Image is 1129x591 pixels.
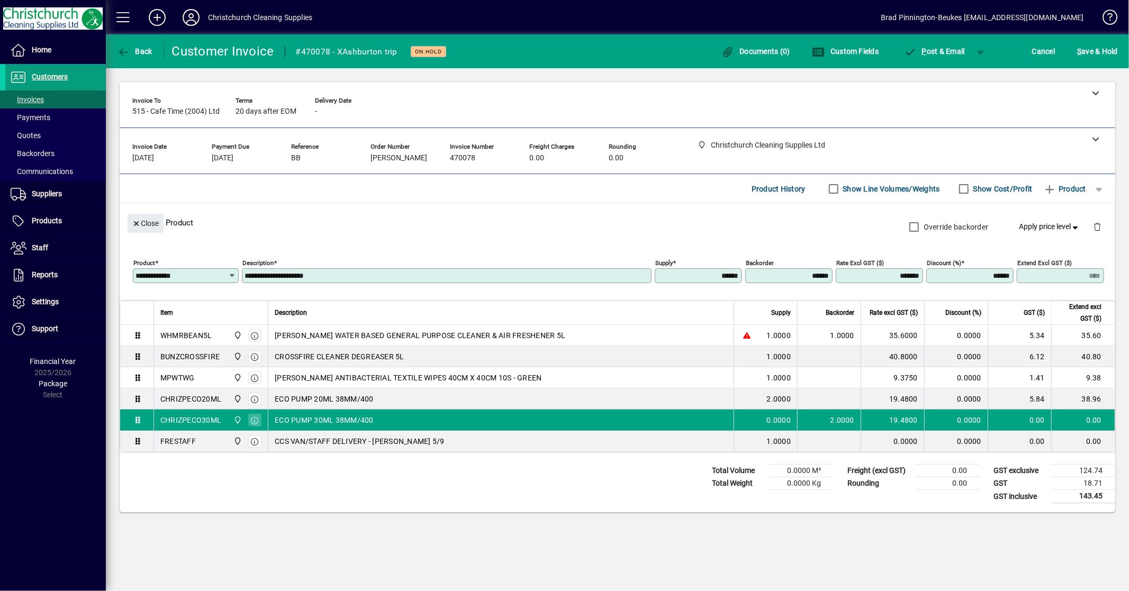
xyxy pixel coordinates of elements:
[868,372,918,383] div: 9.3750
[275,351,404,362] span: CROSSFIRE CLEANER DEGREASER 5L
[707,477,770,490] td: Total Weight
[1019,221,1081,232] span: Apply price level
[747,179,810,198] button: Product History
[836,259,884,267] mat-label: Rate excl GST ($)
[32,216,62,225] span: Products
[841,184,940,194] label: Show Line Volumes/Weights
[898,42,970,61] button: Post & Email
[767,351,791,362] span: 1.0000
[160,351,220,362] div: BUNZCROSSFIRE
[120,203,1115,242] div: Product
[160,394,221,404] div: CHRIZPECO20ML
[242,259,274,267] mat-label: Description
[5,289,106,315] a: Settings
[945,307,981,319] span: Discount (%)
[1043,180,1086,197] span: Product
[296,43,398,60] div: #470078 - XAshburton trip
[1051,410,1115,431] td: 0.00
[1038,179,1091,198] button: Product
[868,415,918,425] div: 19.4800
[771,307,791,319] span: Supply
[133,259,155,267] mat-label: Product
[988,465,1052,477] td: GST exclusive
[160,307,173,319] span: Item
[812,47,879,56] span: Custom Fields
[868,394,918,404] div: 19.4800
[32,243,48,252] span: Staff
[5,37,106,63] a: Home
[922,47,927,56] span: P
[117,47,152,56] span: Back
[231,414,243,426] span: Christchurch Cleaning Supplies Ltd
[132,107,220,116] span: 515 - Cafe Time (2004) Ltd
[106,42,164,61] app-page-header-button: Back
[32,324,58,333] span: Support
[32,46,51,54] span: Home
[767,415,791,425] span: 0.0000
[924,431,988,452] td: 0.0000
[1051,388,1115,410] td: 38.96
[11,95,44,104] span: Invoices
[236,107,296,116] span: 20 days after EOM
[988,388,1051,410] td: 5.84
[1085,222,1110,231] app-page-header-button: Delete
[160,372,195,383] div: MPWTWG
[609,154,624,162] span: 0.00
[160,436,196,447] div: FRESTAFF
[32,297,59,306] span: Settings
[5,90,106,108] a: Invoices
[39,379,67,388] span: Package
[655,259,673,267] mat-label: Supply
[767,394,791,404] span: 2.0000
[988,410,1051,431] td: 0.00
[1058,301,1101,324] span: Extend excl GST ($)
[916,465,980,477] td: 0.00
[132,215,159,232] span: Close
[924,325,988,346] td: 0.0000
[132,154,154,162] span: [DATE]
[275,307,307,319] span: Description
[924,388,988,410] td: 0.0000
[1074,42,1121,61] button: Save & Hold
[231,351,243,362] span: Christchurch Cleaning Supplies Ltd
[1024,307,1045,319] span: GST ($)
[5,144,106,162] a: Backorders
[988,477,1052,490] td: GST
[719,42,793,61] button: Documents (0)
[5,108,106,126] a: Payments
[1029,42,1058,61] button: Cancel
[160,330,212,341] div: WHMRBEAN5L
[291,154,301,162] span: BB
[1051,346,1115,367] td: 40.80
[5,235,106,261] a: Staff
[1032,43,1055,60] span: Cancel
[11,113,50,122] span: Payments
[275,394,374,404] span: ECO PUMP 20ML 38MM/400
[128,214,164,233] button: Close
[1052,465,1115,477] td: 124.74
[868,436,918,447] div: 0.0000
[870,307,918,319] span: Rate excl GST ($)
[371,154,427,162] span: [PERSON_NAME]
[927,259,961,267] mat-label: Discount (%)
[529,154,544,162] span: 0.00
[5,262,106,288] a: Reports
[767,372,791,383] span: 1.0000
[32,270,58,279] span: Reports
[32,189,62,198] span: Suppliers
[1017,259,1072,267] mat-label: Extend excl GST ($)
[1051,431,1115,452] td: 0.00
[988,325,1051,346] td: 5.34
[1051,367,1115,388] td: 9.38
[988,367,1051,388] td: 1.41
[810,42,882,61] button: Custom Fields
[275,330,565,341] span: [PERSON_NAME] WATER BASED GENERAL PURPOSE CLEANER & AIR FRESHENER 5L
[212,154,233,162] span: [DATE]
[1052,490,1115,503] td: 143.45
[904,47,965,56] span: ost & Email
[1077,43,1118,60] span: ave & Hold
[140,8,174,27] button: Add
[450,154,475,162] span: 470078
[770,477,834,490] td: 0.0000 Kg
[752,180,806,197] span: Product History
